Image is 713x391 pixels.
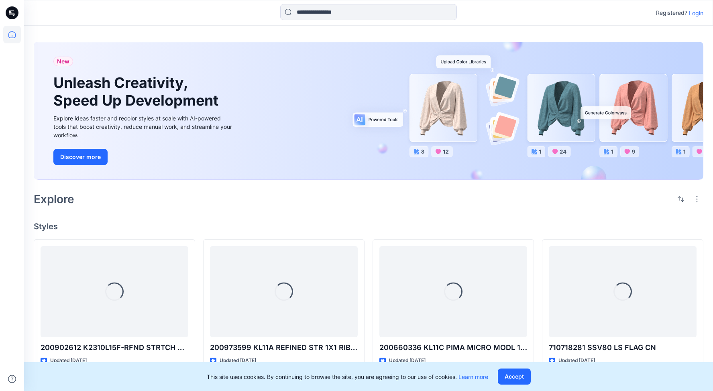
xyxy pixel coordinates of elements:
[549,342,697,353] p: 710718281 SSV80 LS FLAG CN
[458,373,488,380] a: Learn more
[389,356,426,365] p: Updated [DATE]
[207,373,488,381] p: This site uses cookies. By continuing to browse the site, you are agreeing to our use of cookies.
[53,149,108,165] button: Discover more
[498,369,531,385] button: Accept
[558,356,595,365] p: Updated [DATE]
[41,342,188,353] p: 200902612 K2310L15F-RFND STRTCH 2X2 RIB-[PERSON_NAME]-SLEEVELESS-TANK
[689,9,703,17] p: Login
[34,193,74,206] h2: Explore
[656,8,687,18] p: Registered?
[50,356,87,365] p: Updated [DATE]
[379,342,527,353] p: 200660336 KL11C PIMA MICRO MODL 140-FADRINA-CAP SLEEVE-CASUAL
[53,149,234,165] a: Discover more
[53,114,234,139] div: Explore ideas faster and recolor styles at scale with AI-powered tools that boost creativity, red...
[57,57,69,66] span: New
[34,222,703,231] h4: Styles
[220,356,256,365] p: Updated [DATE]
[210,342,358,353] p: 200973599 KL11A REFINED STR 1X1 RIB-MUNZIE-ELBOW SLEEVE-DAY DRESS-M
[53,74,222,109] h1: Unleash Creativity, Speed Up Development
